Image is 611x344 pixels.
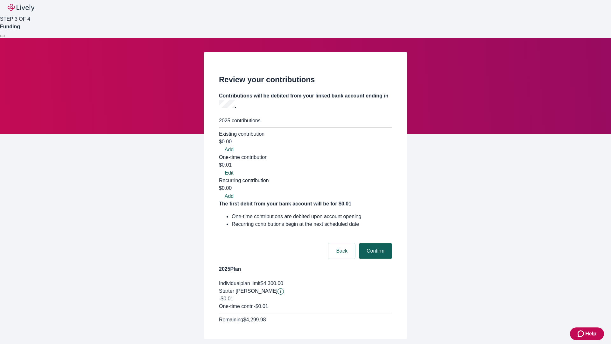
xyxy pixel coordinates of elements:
span: $4,300.00 [261,281,283,286]
span: One-time contr. [219,304,254,309]
div: $0.01 [219,161,392,169]
div: Existing contribution [219,130,392,138]
li: One-time contributions are debited upon account opening [232,213,392,220]
div: 2025 contributions [219,117,392,125]
div: $0.00 [219,138,392,146]
button: Confirm [359,243,392,259]
span: $4,299.98 [243,317,266,322]
button: Add [219,192,239,200]
div: $0.00 [219,184,392,192]
span: Individual plan limit [219,281,261,286]
button: Add [219,146,239,154]
div: One-time contribution [219,154,392,161]
span: Help [585,330,596,338]
button: Lively will contribute $0.01 to establish your account [277,288,284,295]
button: Back [328,243,355,259]
svg: Zendesk support icon [578,330,585,338]
h2: Review your contributions [219,74,392,85]
h4: 2025 Plan [219,265,392,273]
div: Recurring contribution [219,177,392,184]
h4: Contributions will be debited from your linked bank account ending in . [219,92,392,110]
li: Recurring contributions begin at the next scheduled date [232,220,392,228]
span: -$0.01 [219,296,233,301]
strong: The first debit from your bank account will be for $0.01 [219,201,351,206]
img: Lively [8,4,34,11]
span: - $0.01 [254,304,268,309]
span: Starter [PERSON_NAME] [219,288,277,294]
svg: Starter penny details [277,288,284,295]
button: Zendesk support iconHelp [570,327,604,340]
span: Remaining [219,317,243,322]
button: Edit [219,169,239,177]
